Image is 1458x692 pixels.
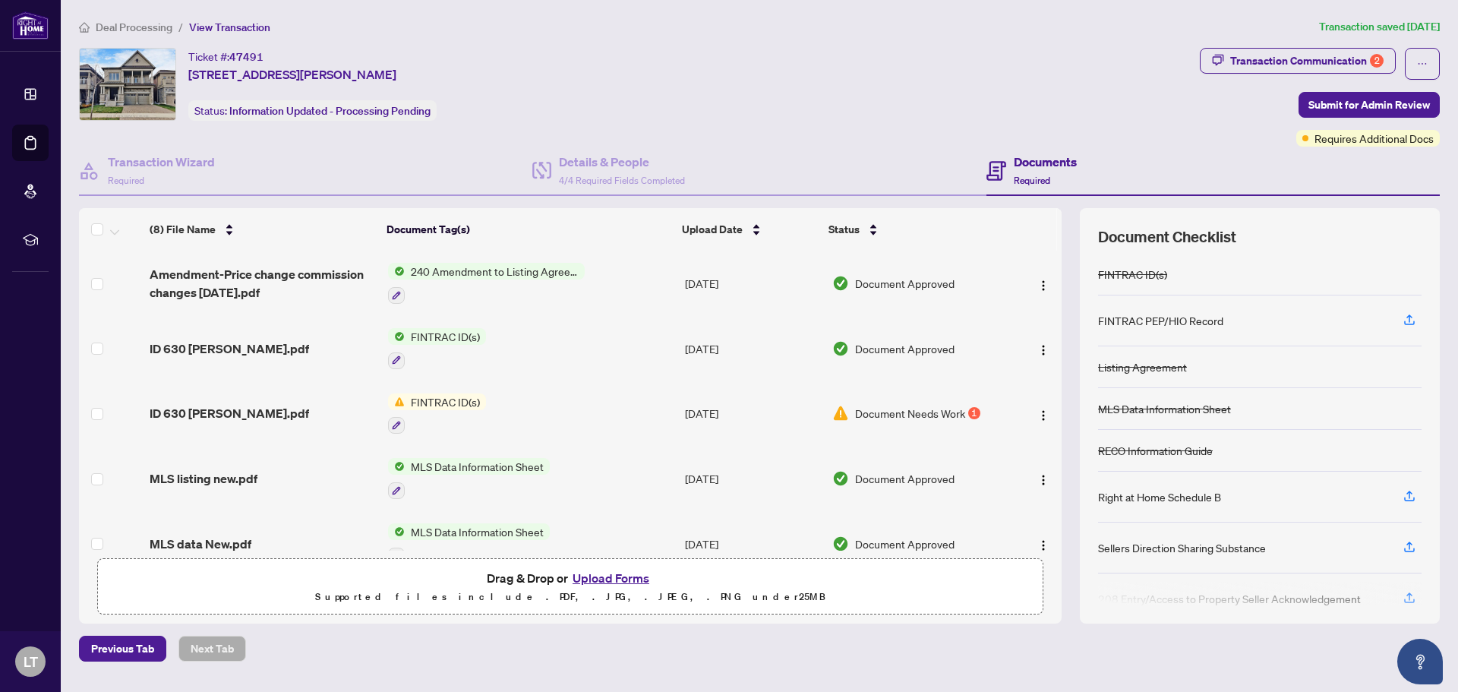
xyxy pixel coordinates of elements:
img: logo [12,11,49,39]
div: 2 [1370,54,1384,68]
div: RECO Information Guide [1098,442,1213,459]
button: Submit for Admin Review [1299,92,1440,118]
button: Logo [1031,337,1056,361]
span: View Transaction [189,21,270,34]
span: Drag & Drop or [487,568,654,588]
div: Transaction Communication [1230,49,1384,73]
button: Previous Tab [79,636,166,662]
h4: Details & People [559,153,685,171]
img: Status Icon [388,393,405,410]
img: Logo [1037,474,1049,486]
span: Required [1014,175,1050,186]
div: Listing Agreement [1098,359,1187,375]
button: Next Tab [178,636,246,662]
th: Document Tag(s) [380,208,677,251]
button: Logo [1031,401,1056,425]
div: Right at Home Schedule B [1098,488,1221,505]
td: [DATE] [679,381,826,447]
div: FINTRAC PEP/HIO Record [1098,312,1223,329]
span: Document Approved [855,536,955,552]
button: Status IconFINTRAC ID(s) [388,328,486,369]
span: home [79,22,90,33]
span: Document Approved [855,340,955,357]
span: FINTRAC ID(s) [405,393,486,410]
span: Submit for Admin Review [1308,93,1430,117]
span: ID 630 [PERSON_NAME].pdf [150,404,309,422]
span: Amendment-Price change commission changes [DATE].pdf [150,265,375,302]
td: [DATE] [679,511,826,577]
span: MLS Data Information Sheet [405,458,550,475]
h4: Transaction Wizard [108,153,215,171]
h4: Documents [1014,153,1077,171]
div: FINTRAC ID(s) [1098,266,1167,283]
button: Upload Forms [568,568,654,588]
span: Status [828,221,860,238]
img: Logo [1037,280,1049,292]
th: Status [822,208,1005,251]
button: Open asap [1397,639,1443,684]
td: [DATE] [679,446,826,511]
th: (8) File Name [144,208,380,251]
div: 1 [968,407,980,419]
span: MLS listing new.pdf [150,469,257,488]
span: Required [108,175,144,186]
img: Logo [1037,539,1049,551]
th: Upload Date [676,208,822,251]
span: 4/4 Required Fields Completed [559,175,685,186]
img: Logo [1037,344,1049,356]
button: Logo [1031,532,1056,556]
img: Status Icon [388,523,405,540]
img: Logo [1037,409,1049,422]
img: Document Status [832,405,849,422]
img: Document Status [832,275,849,292]
button: Logo [1031,466,1056,491]
span: (8) File Name [150,221,216,238]
div: Sellers Direction Sharing Substance [1098,539,1266,556]
img: Status Icon [388,458,405,475]
span: Drag & Drop orUpload FormsSupported files include .PDF, .JPG, .JPEG, .PNG under25MB [98,559,1043,615]
td: [DATE] [679,251,826,316]
span: FINTRAC ID(s) [405,328,486,345]
img: Document Status [832,536,849,552]
span: Document Needs Work [855,405,965,422]
span: LT [24,651,38,672]
span: Document Checklist [1098,226,1236,248]
img: Document Status [832,340,849,357]
span: 47491 [229,50,264,64]
button: Status IconFINTRAC ID(s) [388,393,486,434]
li: / [178,18,183,36]
img: Status Icon [388,328,405,345]
p: Supported files include .PDF, .JPG, .JPEG, .PNG under 25 MB [107,588,1034,606]
span: [STREET_ADDRESS][PERSON_NAME] [188,65,396,84]
div: MLS Data Information Sheet [1098,400,1231,417]
div: Ticket #: [188,48,264,65]
img: IMG-N12328709_1.jpg [80,49,175,120]
span: Information Updated - Processing Pending [229,104,431,118]
span: Previous Tab [91,637,154,661]
article: Transaction saved [DATE] [1319,18,1440,36]
button: Logo [1031,271,1056,295]
span: ellipsis [1417,58,1428,69]
span: MLS Data Information Sheet [405,523,550,540]
span: Requires Additional Docs [1314,130,1434,147]
div: Status: [188,100,437,121]
span: MLS data New.pdf [150,535,251,553]
button: Status IconMLS Data Information Sheet [388,458,550,499]
span: Deal Processing [96,21,172,34]
span: Upload Date [682,221,743,238]
span: Document Approved [855,470,955,487]
span: ID 630 [PERSON_NAME].pdf [150,340,309,358]
img: Document Status [832,470,849,487]
button: Transaction Communication2 [1200,48,1396,74]
td: [DATE] [679,316,826,381]
button: Status Icon240 Amendment to Listing Agreement - Authority to Offer for Sale Price Change/Extensio... [388,263,585,304]
span: 240 Amendment to Listing Agreement - Authority to Offer for Sale Price Change/Extension/Amendment(s) [405,263,585,280]
span: Document Approved [855,275,955,292]
img: Status Icon [388,263,405,280]
button: Status IconMLS Data Information Sheet [388,523,550,564]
